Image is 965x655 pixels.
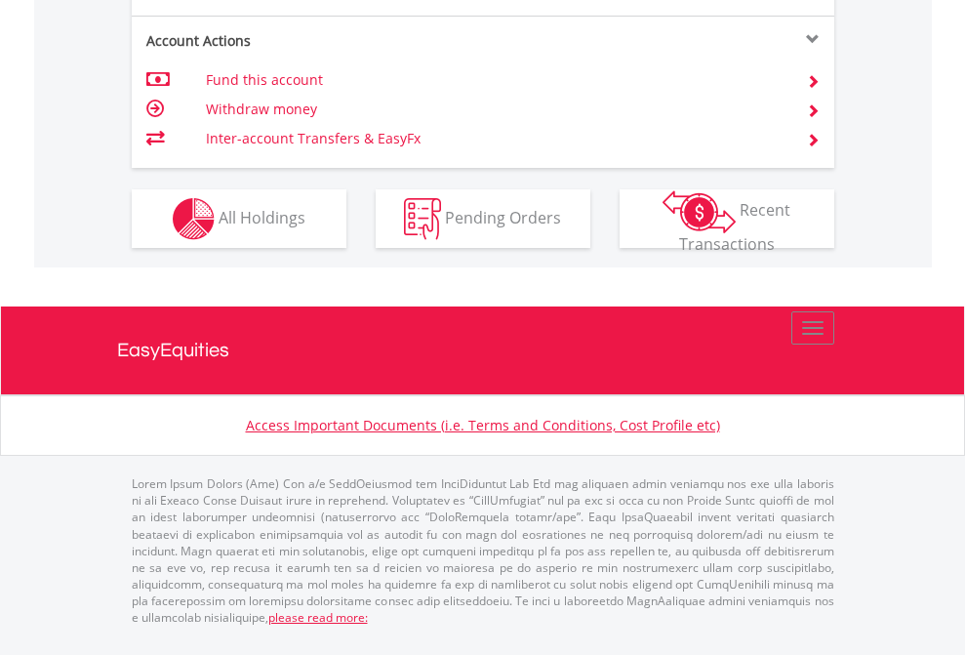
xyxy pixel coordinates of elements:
[132,475,834,626] p: Lorem Ipsum Dolors (Ame) Con a/e SeddOeiusmod tem InciDiduntut Lab Etd mag aliquaen admin veniamq...
[206,124,783,153] td: Inter-account Transfers & EasyFx
[132,31,483,51] div: Account Actions
[206,65,783,95] td: Fund this account
[173,198,215,240] img: holdings-wht.png
[445,206,561,227] span: Pending Orders
[219,206,305,227] span: All Holdings
[132,189,346,248] button: All Holdings
[206,95,783,124] td: Withdraw money
[404,198,441,240] img: pending_instructions-wht.png
[268,609,368,626] a: please read more:
[376,189,590,248] button: Pending Orders
[246,416,720,434] a: Access Important Documents (i.e. Terms and Conditions, Cost Profile etc)
[663,190,736,233] img: transactions-zar-wht.png
[117,307,849,394] a: EasyEquities
[620,189,834,248] button: Recent Transactions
